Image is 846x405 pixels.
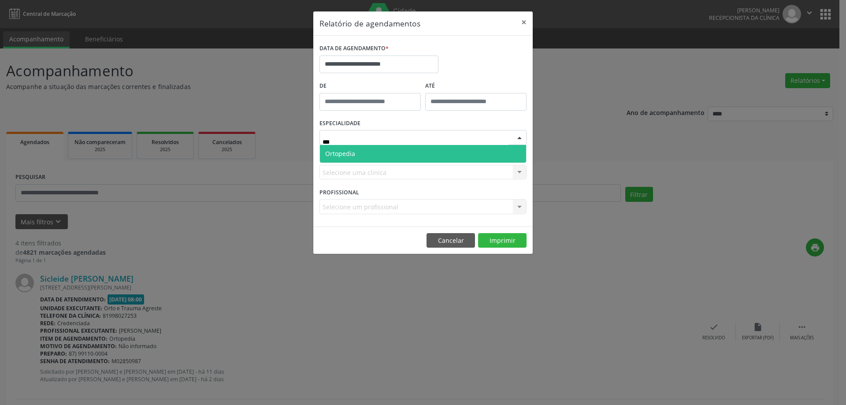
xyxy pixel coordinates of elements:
span: Ortopedia [325,149,355,158]
button: Cancelar [427,233,475,248]
h5: Relatório de agendamentos [319,18,420,29]
label: DATA DE AGENDAMENTO [319,42,389,56]
label: PROFISSIONAL [319,186,359,199]
label: ATÉ [425,79,527,93]
label: De [319,79,421,93]
button: Imprimir [478,233,527,248]
button: Close [515,11,533,33]
label: ESPECIALIDADE [319,117,360,130]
